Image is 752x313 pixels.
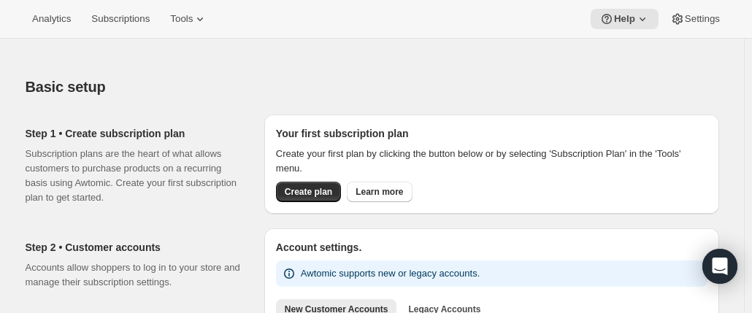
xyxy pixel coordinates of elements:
span: Basic setup [26,79,106,95]
h2: Account settings. [276,240,707,255]
button: Settings [661,9,729,29]
span: Subscriptions [91,13,150,25]
div: Open Intercom Messenger [702,249,737,284]
button: Analytics [23,9,80,29]
h2: Step 2 • Customer accounts [26,240,241,255]
p: Accounts allow shoppers to log in to your store and manage their subscription settings. [26,260,241,290]
a: Learn more [347,182,412,202]
span: Create plan [285,186,332,198]
span: Settings [685,13,720,25]
p: Create your first plan by clicking the button below or by selecting 'Subscription Plan' in the 'T... [276,147,707,176]
button: Create plan [276,182,341,202]
span: Help [614,13,635,25]
span: Tools [170,13,193,25]
button: Help [591,9,659,29]
button: Subscriptions [83,9,158,29]
span: Learn more [356,186,403,198]
h2: Step 1 • Create subscription plan [26,126,241,141]
p: Subscription plans are the heart of what allows customers to purchase products on a recurring bas... [26,147,241,205]
span: Analytics [32,13,71,25]
h2: Your first subscription plan [276,126,707,141]
button: Tools [161,9,216,29]
p: Awtomic supports new or legacy accounts. [301,266,480,281]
